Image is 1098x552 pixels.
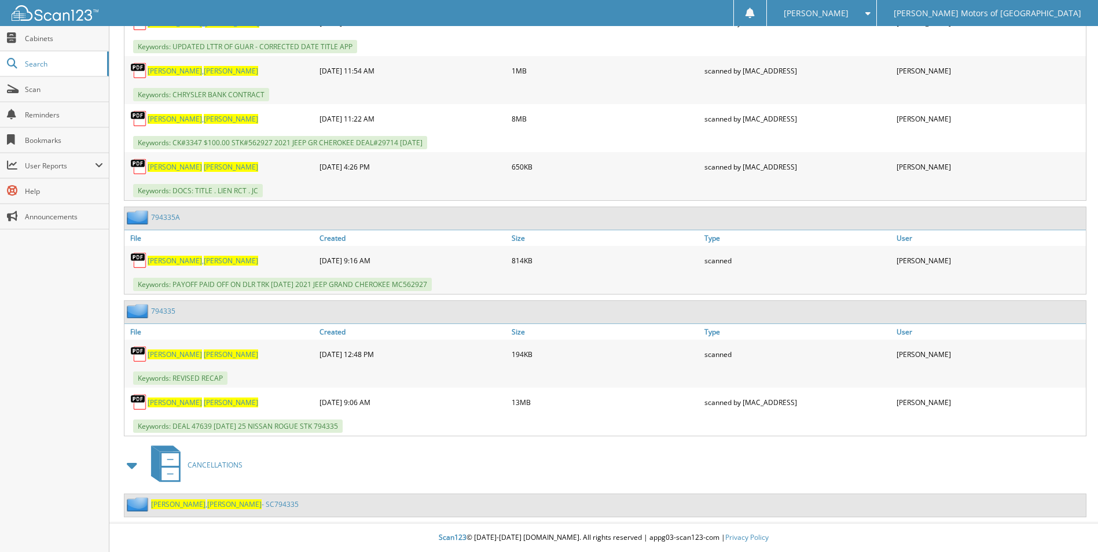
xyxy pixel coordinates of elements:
[702,324,894,340] a: Type
[439,532,467,542] span: Scan123
[509,324,701,340] a: Size
[133,278,432,291] span: Keywords: PAYOFF PAID OFF ON DLR TRK [DATE] 2021 JEEP GRAND CHEROKEE MC562927
[148,66,202,76] span: [PERSON_NAME]
[317,107,509,130] div: [DATE] 11:22 AM
[509,155,701,178] div: 650KB
[894,155,1086,178] div: [PERSON_NAME]
[25,186,103,196] span: Help
[894,230,1086,246] a: User
[317,230,509,246] a: Created
[894,249,1086,272] div: [PERSON_NAME]
[151,212,180,222] a: 794335A
[124,324,317,340] a: File
[133,184,263,197] span: Keywords: DOCS: TITLE . LIEN RCT . JC
[509,230,701,246] a: Size
[127,497,151,511] img: folder2.png
[1040,496,1098,552] iframe: Chat Widget
[25,59,101,69] span: Search
[702,155,894,178] div: scanned by [MAC_ADDRESS]
[894,391,1086,414] div: [PERSON_NAME]
[317,155,509,178] div: [DATE] 4:26 PM
[894,59,1086,82] div: [PERSON_NAME]
[204,66,258,76] span: [PERSON_NAME]
[204,398,258,407] span: [PERSON_NAME]
[702,230,894,246] a: Type
[12,5,98,21] img: scan123-logo-white.svg
[130,62,148,79] img: PDF.png
[148,114,258,124] a: [PERSON_NAME],[PERSON_NAME]
[151,499,299,509] a: [PERSON_NAME],[PERSON_NAME]- SC794335
[317,324,509,340] a: Created
[130,252,148,269] img: PDF.png
[317,59,509,82] div: [DATE] 11:54 AM
[148,349,202,359] span: [PERSON_NAME]
[204,162,258,172] span: [PERSON_NAME]
[127,210,151,225] img: folder2.png
[702,107,894,130] div: scanned by [MAC_ADDRESS]
[151,306,175,316] a: 794335
[784,10,849,17] span: [PERSON_NAME]
[130,345,148,363] img: PDF.png
[25,84,103,94] span: Scan
[133,419,343,433] span: Keywords: DEAL 47639 [DATE] 25 NISSAN ROGUE STK 794335
[509,391,701,414] div: 13MB
[725,532,769,542] a: Privacy Policy
[124,230,317,246] a: File
[317,391,509,414] div: [DATE] 9:06 AM
[509,107,701,130] div: 8MB
[25,161,95,171] span: User Reports
[148,398,202,407] span: [PERSON_NAME]
[317,343,509,366] div: [DATE] 12:48 PM
[702,343,894,366] div: scanned
[188,460,243,470] span: CANCELLATIONS
[133,371,227,385] span: Keywords: REVISED RECAP
[702,391,894,414] div: scanned by [MAC_ADDRESS]
[509,59,701,82] div: 1MB
[509,343,701,366] div: 194KB
[702,59,894,82] div: scanned by [MAC_ADDRESS]
[25,212,103,222] span: Announcements
[894,324,1086,340] a: User
[148,256,258,266] a: [PERSON_NAME],[PERSON_NAME]
[894,107,1086,130] div: [PERSON_NAME]
[148,349,258,359] a: [PERSON_NAME] [PERSON_NAME]
[127,304,151,318] img: folder2.png
[148,256,202,266] span: [PERSON_NAME]
[25,110,103,120] span: Reminders
[148,114,202,124] span: [PERSON_NAME]
[204,114,258,124] span: [PERSON_NAME]
[894,343,1086,366] div: [PERSON_NAME]
[148,66,258,76] a: [PERSON_NAME],[PERSON_NAME]
[702,249,894,272] div: scanned
[144,442,243,488] a: CANCELLATIONS
[130,158,148,175] img: PDF.png
[133,40,357,53] span: Keywords: UPDATED LTTR OF GUAR - CORRECTED DATE TITLE APP
[148,162,202,172] span: [PERSON_NAME]
[130,393,148,411] img: PDF.png
[317,249,509,272] div: [DATE] 9:16 AM
[130,110,148,127] img: PDF.png
[148,398,258,407] a: [PERSON_NAME] [PERSON_NAME]
[25,34,103,43] span: Cabinets
[204,349,258,359] span: [PERSON_NAME]
[151,499,205,509] span: [PERSON_NAME]
[894,10,1081,17] span: [PERSON_NAME] Motors of [GEOGRAPHIC_DATA]
[207,499,262,509] span: [PERSON_NAME]
[133,136,427,149] span: Keywords: CK#3347 $100.00 STK#562927 2021 JEEP GR CHEROKEE DEAL#29714 [DATE]
[109,524,1098,552] div: © [DATE]-[DATE] [DOMAIN_NAME]. All rights reserved | appg03-scan123-com |
[509,249,701,272] div: 814KB
[133,88,269,101] span: Keywords: CHRYSLER BANK CONTRACT
[204,256,258,266] span: [PERSON_NAME]
[25,135,103,145] span: Bookmarks
[148,162,258,172] a: [PERSON_NAME] [PERSON_NAME]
